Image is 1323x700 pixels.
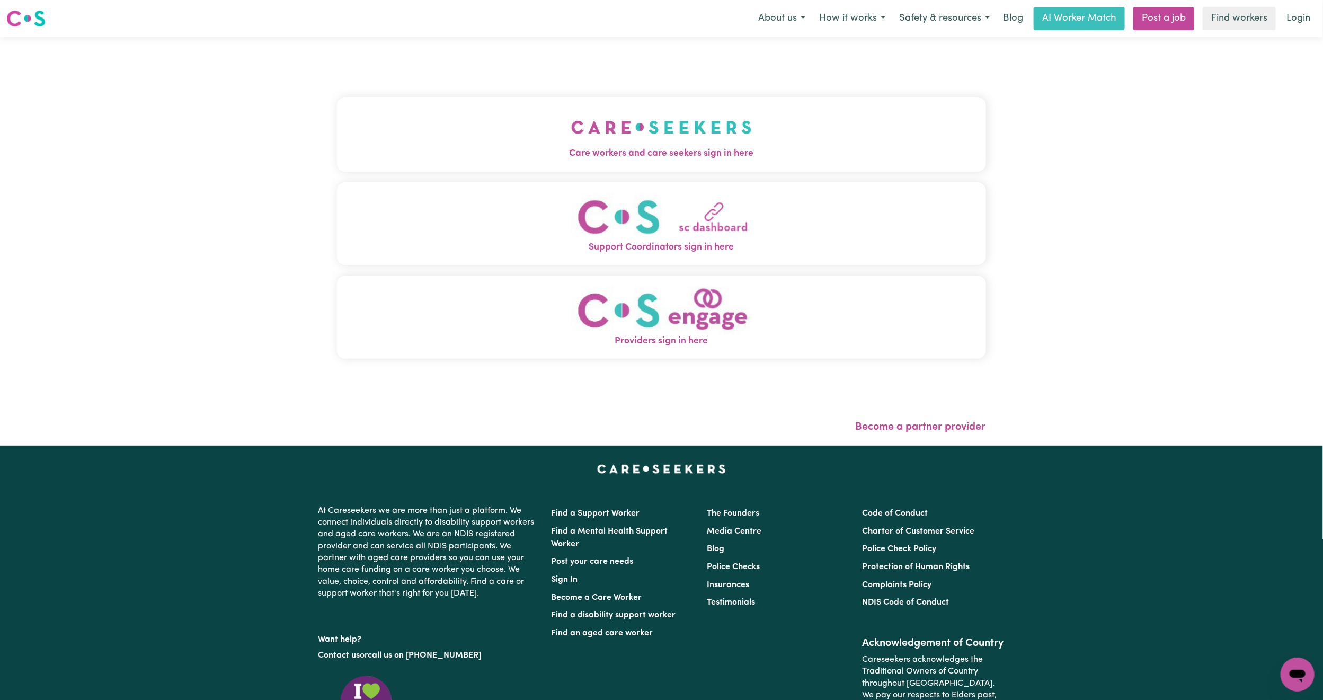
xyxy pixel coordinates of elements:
a: Charter of Customer Service [862,527,974,536]
a: call us on [PHONE_NUMBER] [368,651,482,660]
a: Protection of Human Rights [862,563,970,571]
a: Find a disability support worker [552,611,676,619]
a: Post your care needs [552,557,634,566]
a: Testimonials [707,598,755,607]
a: Complaints Policy [862,581,931,589]
a: Blog [707,545,724,553]
a: Become a Care Worker [552,593,642,602]
a: Post a job [1133,7,1194,30]
a: Find an aged care worker [552,629,653,637]
span: Support Coordinators sign in here [337,241,986,254]
a: NDIS Code of Conduct [862,598,949,607]
p: Want help? [318,630,539,645]
a: The Founders [707,509,759,518]
a: Become a partner provider [856,422,986,432]
a: Police Check Policy [862,545,936,553]
span: Providers sign in here [337,334,986,348]
p: or [318,645,539,666]
a: Find a Mental Health Support Worker [552,527,668,548]
a: Find workers [1203,7,1276,30]
a: Sign In [552,575,578,584]
a: Blog [997,7,1029,30]
a: Careseekers home page [597,465,726,473]
a: Careseekers logo [6,6,46,31]
a: Login [1280,7,1317,30]
button: Support Coordinators sign in here [337,182,986,265]
a: AI Worker Match [1034,7,1125,30]
a: Code of Conduct [862,509,928,518]
button: About us [751,7,812,30]
a: Media Centre [707,527,761,536]
button: Providers sign in here [337,276,986,359]
button: Care workers and care seekers sign in here [337,97,986,171]
iframe: Button to launch messaging window, conversation in progress [1281,658,1315,692]
a: Find a Support Worker [552,509,640,518]
a: Police Checks [707,563,760,571]
h2: Acknowledgement of Country [862,637,1005,650]
p: At Careseekers we are more than just a platform. We connect individuals directly to disability su... [318,501,539,604]
button: How it works [812,7,892,30]
a: Insurances [707,581,749,589]
button: Safety & resources [892,7,997,30]
a: Contact us [318,651,360,660]
span: Care workers and care seekers sign in here [337,147,986,161]
img: Careseekers logo [6,9,46,28]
